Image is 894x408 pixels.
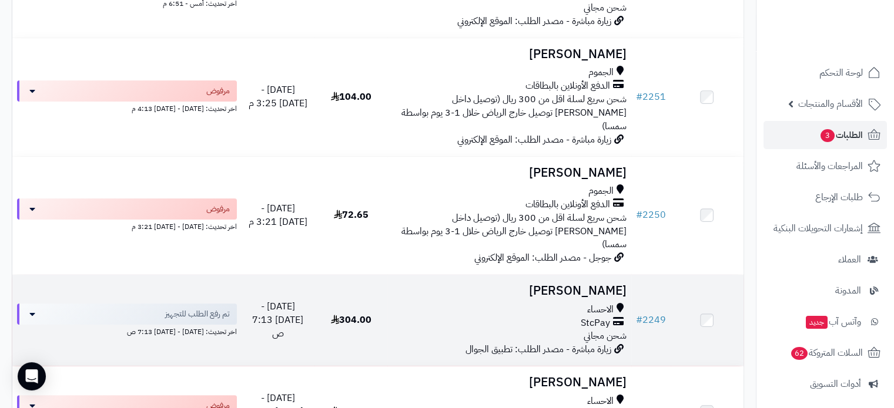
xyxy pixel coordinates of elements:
[636,90,666,104] a: #2251
[584,329,627,343] span: شحن مجاني
[392,166,626,180] h3: [PERSON_NAME]
[774,220,863,237] span: إشعارات التحويلات البنكية
[392,284,626,298] h3: [PERSON_NAME]
[636,90,642,104] span: #
[806,316,828,329] span: جديد
[588,66,614,79] span: الجموم
[18,362,46,390] div: Open Intercom Messenger
[206,85,230,97] span: مرفوض
[17,325,237,337] div: اخر تحديث: [DATE] - [DATE] 7:13 ص
[636,313,666,327] a: #2249
[587,394,614,408] span: الاحساء
[764,214,887,242] a: إشعارات التحويلات البنكية
[805,313,861,330] span: وآتس آب
[636,208,666,222] a: #2250
[790,345,863,361] span: السلات المتروكة
[525,198,610,211] span: الدفع الأونلاين بالبطاقات
[764,277,887,305] a: المدونة
[17,220,237,232] div: اخر تحديث: [DATE] - [DATE] 3:21 م
[466,342,611,356] span: زيارة مباشرة - مصدر الطلب: تطبيق الجوال
[764,308,887,336] a: وآتس آبجديد
[474,251,611,265] span: جوجل - مصدر الطلب: الموقع الإلكتروني
[764,370,887,398] a: أدوات التسويق
[165,308,230,320] span: تم رفع الطلب للتجهيز
[838,251,861,268] span: العملاء
[764,152,887,180] a: المراجعات والأسئلة
[457,133,611,147] span: زيارة مباشرة - مصدر الطلب: الموقع الإلكتروني
[206,203,230,215] span: مرفوض
[791,346,808,360] span: 62
[764,245,887,274] a: العملاء
[810,376,861,392] span: أدوات التسويق
[331,313,371,327] span: 304.00
[835,282,861,299] span: المدونة
[764,339,887,367] a: السلات المتروكة62
[392,376,626,389] h3: [PERSON_NAME]
[798,96,863,112] span: الأقسام والمنتجات
[764,59,887,87] a: لوحة التحكم
[764,183,887,211] a: طلبات الإرجاع
[819,127,863,143] span: الطلبات
[249,201,307,229] span: [DATE] - [DATE] 3:21 م
[796,158,863,174] span: المراجعات والأسئلة
[401,211,627,252] span: شحن سريع لسلة اقل من 300 ريال (توصيل داخل [PERSON_NAME] توصيل خارج الرياض خلال 1-3 يوم بواسطة سمسا)
[587,303,614,316] span: الاحساء
[584,1,627,15] span: شحن مجاني
[814,9,883,33] img: logo-2.png
[815,189,863,205] span: طلبات الإرجاع
[457,14,611,28] span: زيارة مباشرة - مصدر الطلب: الموقع الإلكتروني
[17,102,237,114] div: اخر تحديث: [DATE] - [DATE] 4:13 م
[249,83,307,110] span: [DATE] - [DATE] 3:25 م
[525,79,610,93] span: الدفع الأونلاين بالبطاقات
[636,208,642,222] span: #
[636,313,642,327] span: #
[334,208,369,222] span: 72.65
[392,48,626,61] h3: [PERSON_NAME]
[588,184,614,198] span: الجموم
[252,299,303,340] span: [DATE] - [DATE] 7:13 ص
[401,92,627,133] span: شحن سريع لسلة اقل من 300 ريال (توصيل داخل [PERSON_NAME] توصيل خارج الرياض خلال 1-3 يوم بواسطة سمسا)
[331,90,371,104] span: 104.00
[819,65,863,81] span: لوحة التحكم
[581,316,610,330] span: StcPay
[820,129,835,143] span: 3
[764,121,887,149] a: الطلبات3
